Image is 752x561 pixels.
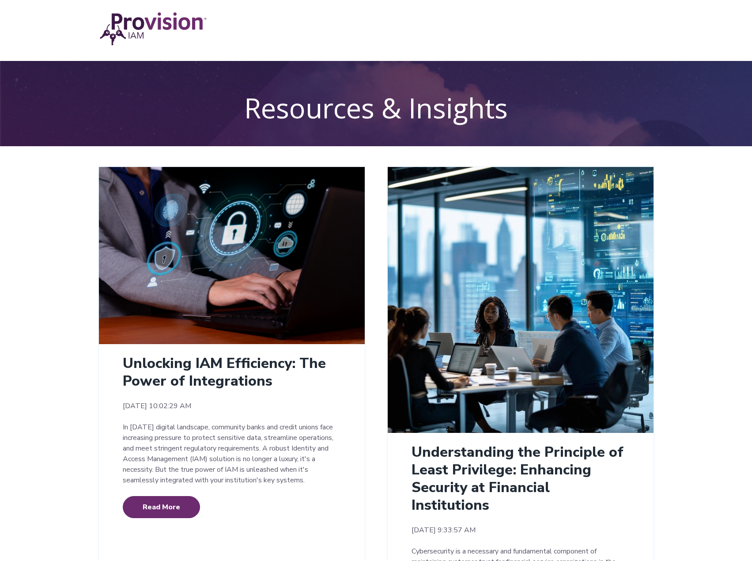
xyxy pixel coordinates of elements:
[123,401,341,411] time: [DATE] 10:02:29 AM
[123,354,326,390] a: Unlocking IAM Efficiency: The Power of Integrations
[123,496,200,518] a: Read More
[412,443,624,515] a: Understanding the Principle of Least Privilege: Enhancing Security at Financial Institutions
[98,11,208,47] img: Provision IAM
[412,525,630,535] time: [DATE] 9:33:57 AM
[244,89,508,126] span: Resources & Insights
[123,422,341,485] p: In [DATE] digital landscape, community banks and credit unions face increasing pressure to protec...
